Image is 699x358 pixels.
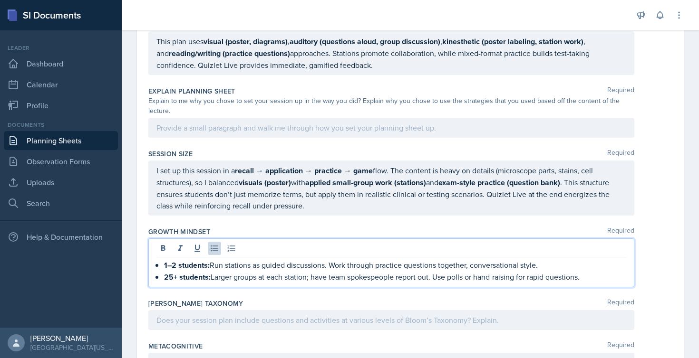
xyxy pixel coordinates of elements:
div: Explain to me why you chose to set your session up in the way you did? Explain why you chose to u... [148,96,634,116]
a: Profile [4,96,118,115]
a: Search [4,194,118,213]
div: [GEOGRAPHIC_DATA][US_STATE] [30,343,114,352]
span: Required [607,149,634,159]
strong: auditory (questions aloud, group discussion) [290,36,440,47]
div: Leader [4,44,118,52]
div: Help & Documentation [4,227,118,246]
span: Required [607,341,634,351]
strong: 1–2 students: [164,260,210,271]
strong: recall → application → practice → game [235,165,373,176]
strong: exam-style practice (question bank) [438,177,560,188]
span: Required [607,227,634,236]
a: Uploads [4,173,118,192]
span: Required [607,86,634,96]
p: This plan uses , , , and approaches. Stations promote collaboration, while mixed-format practice ... [156,36,626,71]
label: Growth Mindset [148,227,210,236]
strong: 25+ students: [164,272,211,283]
label: [PERSON_NAME] Taxonomy [148,299,243,308]
a: Calendar [4,75,118,94]
strong: visual (poster, diagrams) [204,36,288,47]
strong: kinesthetic (poster labeling, station work) [442,36,583,47]
label: Metacognitive [148,341,203,351]
label: Session Size [148,149,193,159]
a: Dashboard [4,54,118,73]
label: Explain Planning Sheet [148,86,235,96]
strong: reading/writing (practice questions) [169,48,290,59]
strong: applied small-group work (stations) [305,177,426,188]
p: Run stations as guided discussions. Work through practice questions together, conversational style. [164,259,626,271]
div: [PERSON_NAME] [30,333,114,343]
a: Observation Forms [4,152,118,171]
p: Larger groups at each station; have team spokespeople report out. Use polls or hand-raising for r... [164,271,626,283]
a: Planning Sheets [4,131,118,150]
div: Documents [4,121,118,129]
span: Required [607,299,634,308]
p: I set up this session in a flow. The content is heavy on details (microscope parts, stains, cell ... [156,165,626,211]
strong: visuals (poster) [239,177,291,188]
